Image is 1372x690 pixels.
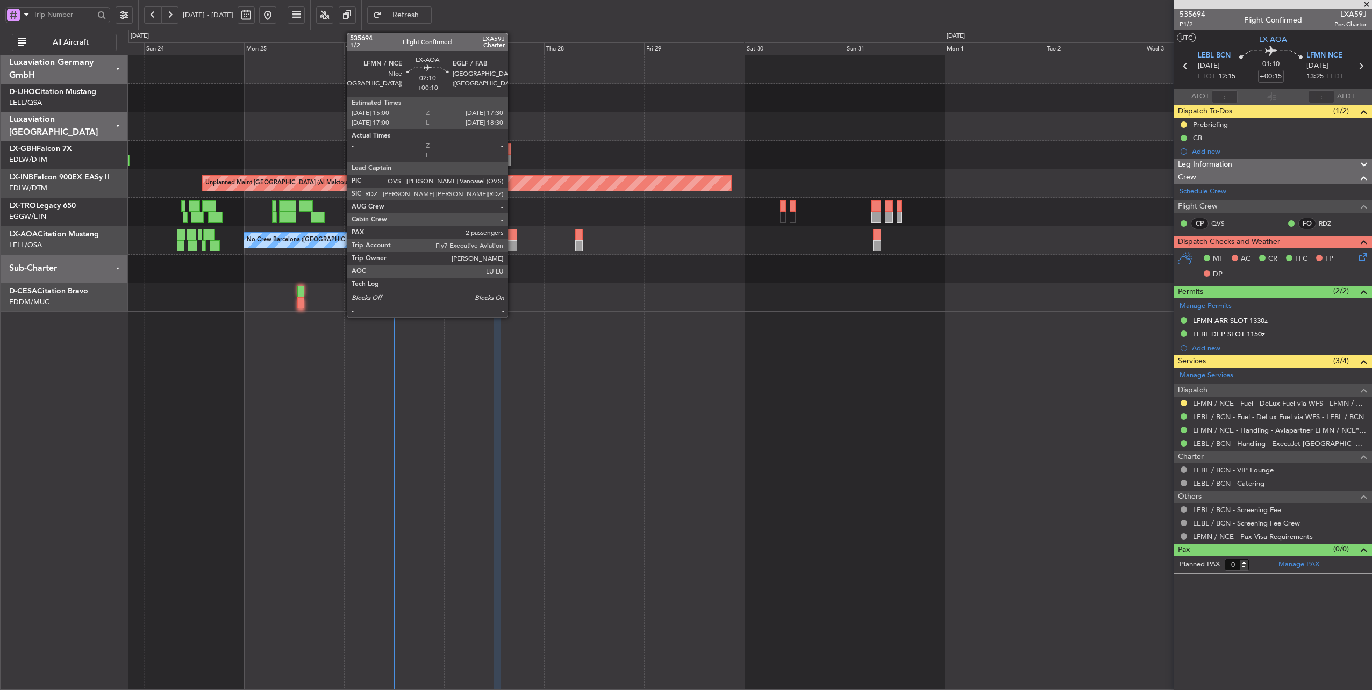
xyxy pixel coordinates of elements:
[1180,20,1205,29] span: P1/2
[1333,355,1349,366] span: (3/4)
[1198,51,1231,61] span: LEBL BCN
[9,231,38,238] span: LX-AOA
[1192,147,1367,156] div: Add new
[12,34,117,51] button: All Aircraft
[1306,51,1342,61] span: LFMN NCE
[1193,133,1202,142] div: CB
[1145,42,1245,55] div: Wed 3
[1298,218,1316,229] div: FO
[1193,120,1228,129] div: Prebriefing
[1213,269,1223,280] span: DP
[9,88,35,96] span: D-IJHO
[9,297,49,307] a: EDDM/MUC
[1306,61,1328,71] span: [DATE]
[1180,559,1220,570] label: Planned PAX
[1193,505,1281,514] a: LEBL / BCN - Screening Fee
[544,42,644,55] div: Thu 28
[1325,254,1333,264] span: FP
[9,174,109,181] a: LX-INBFalcon 900EX EASy II
[1193,479,1264,488] a: LEBL / BCN - Catering
[1193,532,1313,541] a: LFMN / NCE - Pax Visa Requirements
[1193,412,1364,421] a: LEBL / BCN - Fuel - DeLux Fuel via WFS - LEBL / BCN
[28,39,113,46] span: All Aircraft
[9,155,47,164] a: EDLW/DTM
[644,42,744,55] div: Fri 29
[1180,186,1226,197] a: Schedule Crew
[444,42,544,55] div: Wed 27
[947,32,965,41] div: [DATE]
[9,240,42,250] a: LELL/QSA
[9,287,88,295] a: D-CESACitation Bravo
[344,42,444,55] div: Tue 26
[1337,91,1355,102] span: ALDT
[1178,544,1190,556] span: Pax
[1334,9,1367,20] span: LXA59J
[205,175,365,191] div: Unplanned Maint [GEOGRAPHIC_DATA] (Al Maktoum Intl)
[1334,20,1367,29] span: Pos Charter
[845,42,945,55] div: Sun 31
[9,202,36,210] span: LX-TRO
[1178,236,1280,248] span: Dispatch Checks and Weather
[1178,200,1218,213] span: Flight Crew
[1191,91,1209,102] span: ATOT
[1198,61,1220,71] span: [DATE]
[9,145,72,153] a: LX-GBHFalcon 7X
[1333,285,1349,297] span: (2/2)
[1193,426,1367,435] a: LFMN / NCE - Handling - Aviapartner LFMN / NCE*****MY HANDLING****
[1178,491,1202,503] span: Others
[1180,9,1205,20] span: 535694
[9,231,99,238] a: LX-AOACitation Mustang
[1180,301,1232,312] a: Manage Permits
[1193,316,1268,325] div: LFMN ARR SLOT 1330z
[1244,15,1302,26] div: Flight Confirmed
[33,6,94,23] input: Trip Number
[1193,465,1274,475] a: LEBL / BCN - VIP Lounge
[384,11,428,19] span: Refresh
[1306,71,1324,82] span: 13:25
[9,212,46,221] a: EGGW/LTN
[945,42,1045,55] div: Mon 1
[1295,254,1307,264] span: FFC
[1241,254,1250,264] span: AC
[1212,90,1238,103] input: --:--
[1326,71,1344,82] span: ELDT
[1193,439,1367,448] a: LEBL / BCN - Handling - ExecuJet [GEOGRAPHIC_DATA] [PERSON_NAME]/BCN
[1178,286,1203,298] span: Permits
[244,42,344,55] div: Mon 25
[1178,171,1196,184] span: Crew
[131,32,149,41] div: [DATE]
[1262,59,1280,70] span: 01:10
[144,42,244,55] div: Sun 24
[183,10,233,20] span: [DATE] - [DATE]
[1319,219,1343,228] a: RDZ
[9,88,96,96] a: D-IJHOCitation Mustang
[1178,159,1232,171] span: Leg Information
[1211,219,1235,228] a: QVS
[9,98,42,107] a: LELL/QSA
[9,202,76,210] a: LX-TROLegacy 650
[1193,399,1367,408] a: LFMN / NCE - Fuel - DeLux Fuel via WFS - LFMN / NCE
[9,174,33,181] span: LX-INB
[1268,254,1277,264] span: CR
[1333,543,1349,555] span: (0/0)
[9,145,37,153] span: LX-GBH
[1333,105,1349,117] span: (1/2)
[1193,519,1300,528] a: LEBL / BCN - Screening Fee Crew
[1213,254,1223,264] span: MF
[1177,33,1196,42] button: UTC
[1278,559,1319,570] a: Manage PAX
[380,147,500,163] div: Planned Maint Nice ([GEOGRAPHIC_DATA])
[9,183,47,193] a: EDLW/DTM
[247,232,367,248] div: No Crew Barcelona ([GEOGRAPHIC_DATA])
[1193,329,1265,339] div: LEBL DEP SLOT 1150z
[1191,218,1209,229] div: CP
[1178,105,1232,118] span: Dispatch To-Dos
[9,287,37,295] span: D-CESA
[1259,34,1287,45] span: LX-AOA
[745,42,845,55] div: Sat 30
[1178,355,1206,368] span: Services
[1218,71,1235,82] span: 12:15
[1045,42,1145,55] div: Tue 2
[1192,343,1367,353] div: Add new
[1178,384,1207,397] span: Dispatch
